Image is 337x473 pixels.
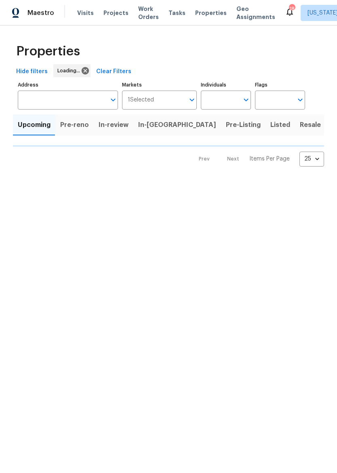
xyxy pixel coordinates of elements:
[99,119,128,131] span: In-review
[107,94,119,106] button: Open
[240,94,252,106] button: Open
[289,5,295,13] div: 18
[226,119,261,131] span: Pre-Listing
[13,64,51,79] button: Hide filters
[186,94,198,106] button: Open
[138,5,159,21] span: Work Orders
[16,67,48,77] span: Hide filters
[18,119,51,131] span: Upcoming
[16,47,80,55] span: Properties
[77,9,94,17] span: Visits
[138,119,216,131] span: In-[GEOGRAPHIC_DATA]
[128,97,154,103] span: 1 Selected
[122,82,197,87] label: Markets
[299,148,324,169] div: 25
[236,5,275,21] span: Geo Assignments
[27,9,54,17] span: Maestro
[201,82,251,87] label: Individuals
[255,82,305,87] label: Flags
[195,9,227,17] span: Properties
[191,152,324,167] nav: Pagination Navigation
[168,10,185,16] span: Tasks
[295,94,306,106] button: Open
[300,119,321,131] span: Resale
[53,64,91,77] div: Loading...
[103,9,128,17] span: Projects
[18,82,118,87] label: Address
[249,155,290,163] p: Items Per Page
[57,67,83,75] span: Loading...
[60,119,89,131] span: Pre-reno
[93,64,135,79] button: Clear Filters
[270,119,290,131] span: Listed
[96,67,131,77] span: Clear Filters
